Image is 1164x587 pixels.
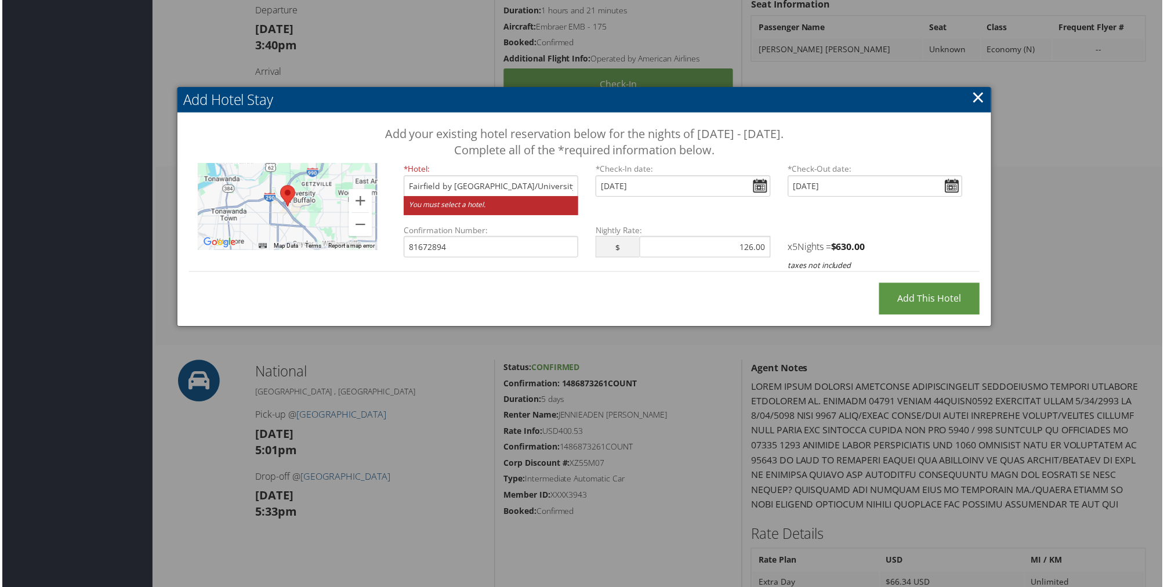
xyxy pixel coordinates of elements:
button: Zoom out [348,214,371,237]
label: Check-In date: [596,164,771,176]
h2: Add Hotel Stay [176,88,993,113]
small: You must select a hotel. [403,197,578,216]
i: taxes not included [789,261,853,271]
h4: x Nights = [789,241,964,254]
a: × [973,86,987,109]
label: Nightly Rate: [596,226,771,237]
a: Open this area in Google Maps (opens a new window) [199,236,237,251]
button: Keyboard shortcuts [258,243,266,251]
div: Fairfield by Marriott Inn & Suites Buffalo Amherst/University [279,186,294,208]
input: Search by hotel name and/or address [403,176,578,198]
span: 630.00 [837,241,866,254]
input: Add this Hotel [880,284,981,316]
label: Check-Out date: [789,164,964,176]
h3: Add your existing hotel reservation below for the nights of [DATE] - [DATE]. Complete all of the ... [229,127,939,160]
a: Terms (opens in new tab) [304,244,320,250]
span: $ [596,237,640,259]
label: *Hotel: [403,164,578,176]
a: Report a map error [327,244,374,250]
button: Zoom in [348,190,371,213]
img: Google [199,236,237,251]
button: Map Data [273,243,297,251]
input: 0.00 [640,237,771,259]
strong: $ [832,241,866,254]
label: Confirmation Number: [403,226,578,237]
span: 5 [793,241,799,254]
